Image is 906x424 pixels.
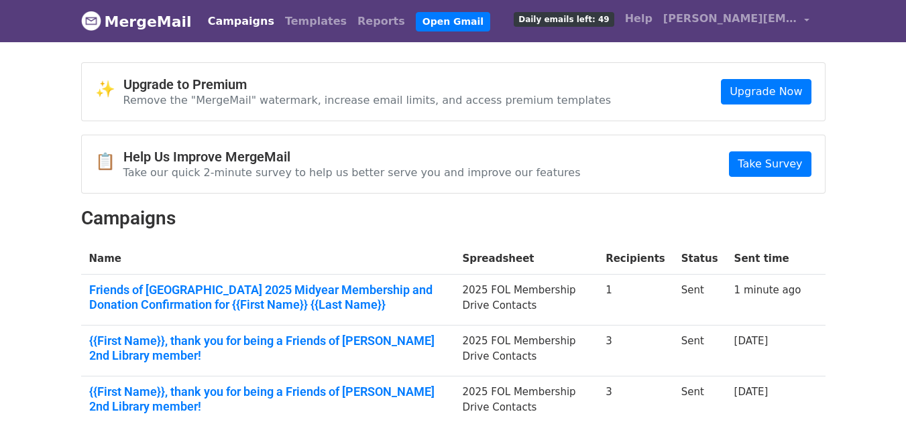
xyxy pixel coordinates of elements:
[81,11,101,31] img: MergeMail logo
[508,5,619,32] a: Daily emails left: 49
[352,8,410,35] a: Reports
[673,243,726,275] th: Status
[663,11,797,27] span: [PERSON_NAME][EMAIL_ADDRESS][PERSON_NAME][DOMAIN_NAME]
[514,12,614,27] span: Daily emails left: 49
[81,7,192,36] a: MergeMail
[81,243,455,275] th: Name
[721,79,811,104] a: Upgrade Now
[123,76,612,92] h4: Upgrade to Premium
[95,80,123,99] span: ✨
[598,326,673,376] td: 3
[726,243,809,275] th: Sent time
[203,8,280,35] a: Campaigns
[123,93,612,107] p: Remove the "MergeMail" watermark, increase email limits, and access premium templates
[454,243,598,275] th: Spreadsheet
[658,5,815,37] a: [PERSON_NAME][EMAIL_ADDRESS][PERSON_NAME][DOMAIN_NAME]
[89,384,447,413] a: {{First Name}}, thank you for being a Friends of [PERSON_NAME] 2nd Library member!
[95,152,123,171] span: 📋
[734,386,769,398] a: [DATE]
[89,283,447,311] a: Friends of [GEOGRAPHIC_DATA] 2025 Midyear Membership and Donation Confirmation for {{First Name}}...
[454,275,598,326] td: 2025 FOL Membership Drive Contacts
[454,326,598,376] td: 2025 FOL Membership Drive Contacts
[89,334,447,362] a: {{First Name}}, thank you for being a Friends of [PERSON_NAME] 2nd Library member!
[620,5,658,32] a: Help
[673,326,726,376] td: Sent
[598,275,673,326] td: 1
[598,243,673,275] th: Recipients
[416,12,490,31] a: Open Gmail
[734,284,801,296] a: 1 minute ago
[81,207,826,230] h2: Campaigns
[673,275,726,326] td: Sent
[123,165,581,180] p: Take our quick 2-minute survey to help us better serve you and improve our features
[729,151,811,177] a: Take Survey
[280,8,352,35] a: Templates
[734,335,769,347] a: [DATE]
[123,149,581,165] h4: Help Us Improve MergeMail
